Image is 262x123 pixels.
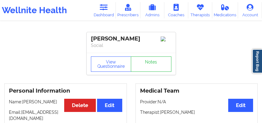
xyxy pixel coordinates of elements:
[91,42,171,48] p: Social
[9,99,122,105] p: Name: [PERSON_NAME]
[140,109,253,115] p: Therapist: [PERSON_NAME]
[238,2,262,18] a: Account
[131,56,171,72] a: Notes
[64,99,96,112] button: Delete
[9,109,122,121] p: Email: [EMAIL_ADDRESS][DOMAIN_NAME]
[161,37,171,41] img: Image%2Fplaceholer-image.png
[212,2,238,18] a: Medications
[92,2,116,18] a: Dashboard
[97,99,122,112] button: Edit
[91,56,131,72] button: View Questionnaire
[228,99,253,112] button: Edit
[9,87,122,94] h3: Personal Information
[140,99,253,105] p: Provider: N/A
[188,2,212,18] a: Therapists
[140,2,164,18] a: Admins
[91,35,171,42] div: [PERSON_NAME]
[252,49,262,73] a: Report Bug
[116,2,140,18] a: Prescribers
[164,2,188,18] a: Coaches
[140,87,253,94] h3: Medical Team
